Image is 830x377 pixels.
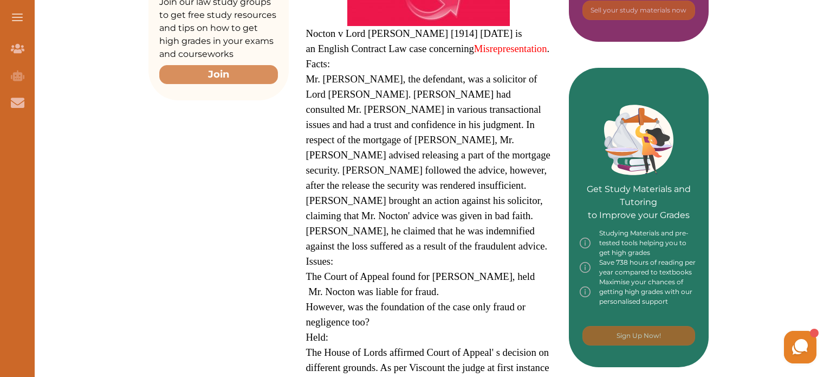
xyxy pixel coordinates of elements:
[306,331,328,343] span: Held:
[306,28,550,54] span: Nocton v Lord [PERSON_NAME] [1914] [DATE] is an English Contract Law case concerning .
[591,5,686,15] p: Sell your study materials now
[570,328,819,366] iframe: HelpCrunch
[580,277,698,306] div: Maximise your chances of getting high grades with our personalised support
[306,255,334,267] span: Issues:
[580,258,698,277] div: Save 738 hours of reading per year compared to textbooks
[159,65,278,84] button: Join
[306,58,330,69] span: Facts:
[306,73,550,191] span: Mr. [PERSON_NAME], the defendant, was a solicitor of Lord [PERSON_NAME]. [PERSON_NAME] had consul...
[580,228,591,258] img: info-img
[306,195,548,252] span: [PERSON_NAME] brought an action against his solicitor, claiming that Mr. Nocton' advice was given...
[474,43,547,54] a: Misrepresentation
[580,152,698,222] p: Get Study Materials and Tutoring to Improve your Grades
[306,301,526,328] span: However, was the foundation of the case only fraud or negligence too?
[604,105,673,175] img: Green card image
[580,277,591,306] img: info-img
[306,271,535,297] span: The Court of Appeal found for [PERSON_NAME], held Mr. Nocton was liable for fraud.
[582,1,695,20] button: [object Object]
[580,258,591,277] img: info-img
[582,326,695,346] button: [object Object]
[580,228,698,258] div: Studying Materials and pre-tested tools helping you to get high grades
